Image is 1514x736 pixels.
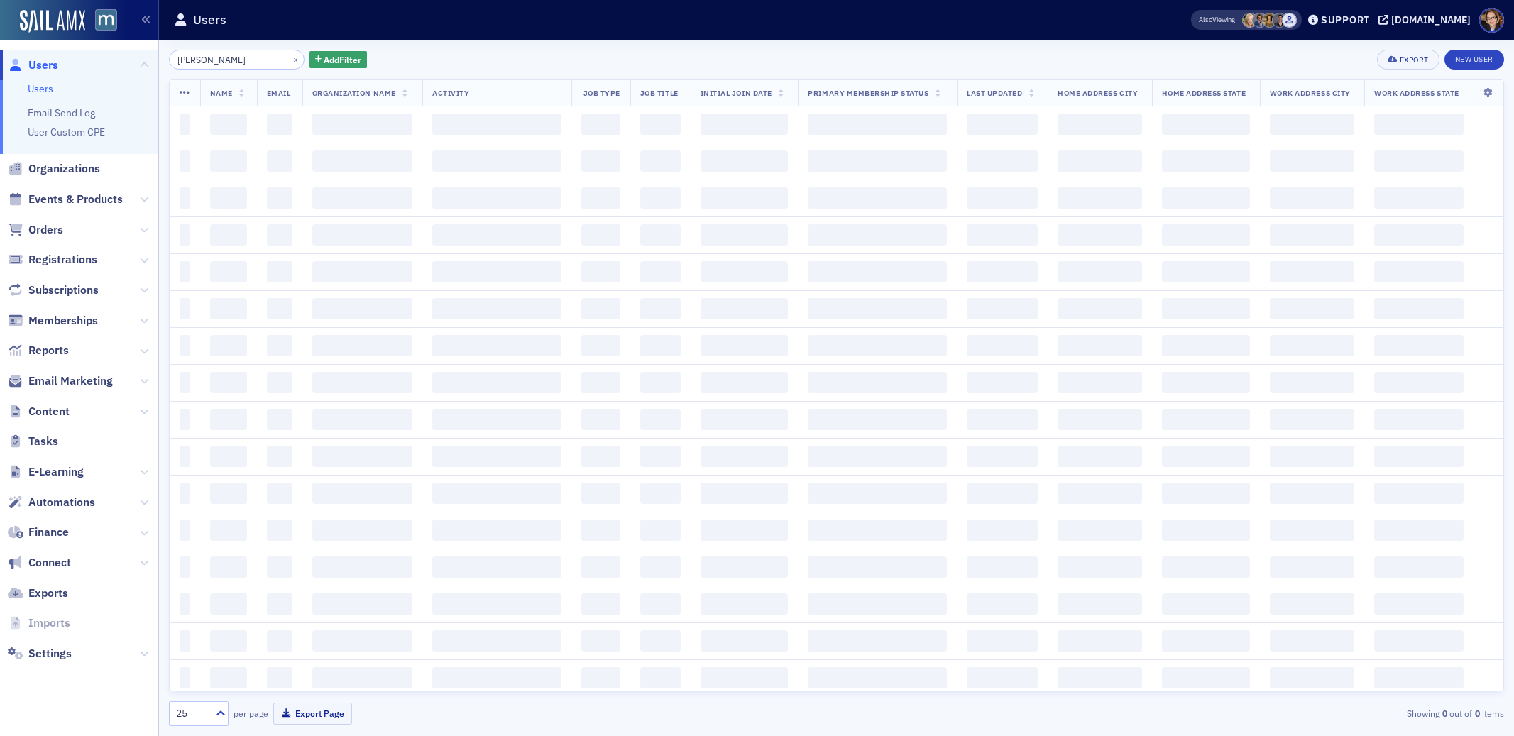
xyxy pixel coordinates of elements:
[312,224,412,246] span: ‌
[1374,630,1464,652] span: ‌
[1270,409,1354,430] span: ‌
[1400,56,1429,64] div: Export
[28,524,69,540] span: Finance
[640,667,681,688] span: ‌
[273,703,352,725] button: Export Page
[8,404,70,419] a: Content
[808,593,947,615] span: ‌
[1270,298,1354,319] span: ‌
[28,126,105,138] a: User Custom CPE
[1270,483,1354,504] span: ‌
[1199,15,1235,25] span: Viewing
[28,555,71,571] span: Connect
[312,150,412,172] span: ‌
[1374,298,1464,319] span: ‌
[808,335,947,356] span: ‌
[432,409,561,430] span: ‌
[210,187,247,209] span: ‌
[640,88,679,98] span: Job Title
[267,187,292,209] span: ‌
[1391,13,1471,26] div: [DOMAIN_NAME]
[28,161,100,177] span: Organizations
[581,261,620,282] span: ‌
[95,9,117,31] img: SailAMX
[581,556,620,578] span: ‌
[581,335,620,356] span: ‌
[808,114,947,135] span: ‌
[28,646,72,661] span: Settings
[1058,446,1141,467] span: ‌
[28,586,68,601] span: Exports
[1270,593,1354,615] span: ‌
[8,252,97,268] a: Registrations
[640,261,681,282] span: ‌
[432,520,561,541] span: ‌
[808,446,947,467] span: ‌
[267,483,292,504] span: ‌
[1374,335,1464,356] span: ‌
[210,114,247,135] span: ‌
[267,298,292,319] span: ‌
[701,261,789,282] span: ‌
[8,464,84,480] a: E-Learning
[1374,187,1464,209] span: ‌
[432,483,561,504] span: ‌
[1162,520,1250,541] span: ‌
[581,667,620,688] span: ‌
[701,298,789,319] span: ‌
[1270,335,1354,356] span: ‌
[432,372,561,393] span: ‌
[324,53,361,66] span: Add Filter
[1162,409,1250,430] span: ‌
[1374,520,1464,541] span: ‌
[808,372,947,393] span: ‌
[1270,88,1351,98] span: Work Address City
[1270,224,1354,246] span: ‌
[312,298,412,319] span: ‌
[180,409,190,430] span: ‌
[312,372,412,393] span: ‌
[210,556,247,578] span: ‌
[210,335,247,356] span: ‌
[1242,13,1257,28] span: Rebekah Olson
[169,50,305,70] input: Search…
[180,372,190,393] span: ‌
[8,555,71,571] a: Connect
[640,114,681,135] span: ‌
[28,495,95,510] span: Automations
[1374,556,1464,578] span: ‌
[28,615,70,631] span: Imports
[432,446,561,467] span: ‌
[1282,13,1297,28] span: Justin Chase
[28,434,58,449] span: Tasks
[1058,88,1138,98] span: Home Address City
[8,495,95,510] a: Automations
[1058,187,1141,209] span: ‌
[267,593,292,615] span: ‌
[8,524,69,540] a: Finance
[967,520,1038,541] span: ‌
[1321,13,1370,26] div: Support
[701,593,789,615] span: ‌
[701,335,789,356] span: ‌
[701,630,789,652] span: ‌
[8,586,68,601] a: Exports
[967,150,1038,172] span: ‌
[28,192,123,207] span: Events & Products
[1272,13,1287,28] span: Mary Beth Halpern
[640,446,681,467] span: ‌
[267,446,292,467] span: ‌
[432,114,561,135] span: ‌
[967,667,1038,688] span: ‌
[640,150,681,172] span: ‌
[432,224,561,246] span: ‌
[581,630,620,652] span: ‌
[210,409,247,430] span: ‌
[1162,114,1250,135] span: ‌
[1162,556,1250,578] span: ‌
[1262,13,1277,28] span: Laura Swann
[1058,298,1141,319] span: ‌
[583,88,620,98] span: Job Type
[210,372,247,393] span: ‌
[581,298,620,319] span: ‌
